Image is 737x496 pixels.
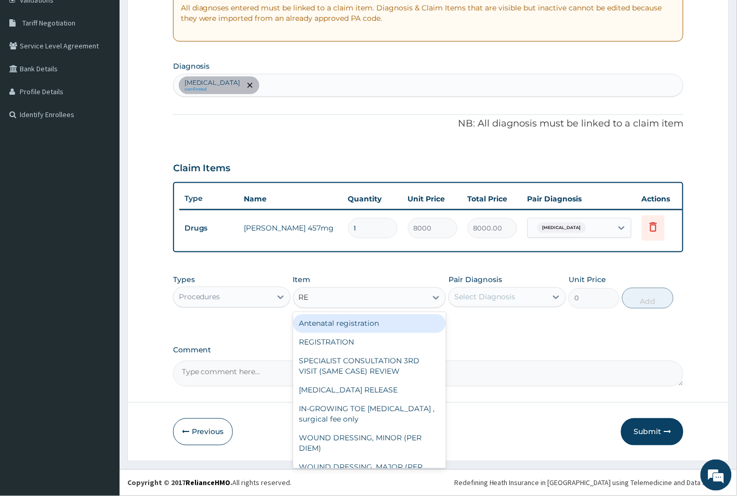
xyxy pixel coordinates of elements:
div: REGISTRATION [293,333,446,352]
h3: Claim Items [173,163,231,174]
label: Item [293,274,311,285]
label: Unit Price [569,274,606,285]
span: Tariff Negotiation [22,18,75,28]
p: [MEDICAL_DATA] [185,79,241,87]
label: Comment [173,346,684,355]
div: Select Diagnosis [454,292,515,302]
th: Pair Diagnosis [522,188,637,209]
button: Previous [173,418,233,446]
a: RelianceHMO [186,478,230,488]
label: Pair Diagnosis [449,274,502,285]
div: WOUND DRESSING, MINOR (PER DIEM) [293,429,446,458]
div: Chat with us now [54,58,175,72]
strong: Copyright © 2017 . [127,478,232,488]
div: Antenatal registration [293,314,446,333]
label: Diagnosis [173,61,210,71]
button: Add [622,288,673,309]
th: Actions [637,188,689,209]
div: Redefining Heath Insurance in [GEOGRAPHIC_DATA] using Telemedicine and Data Science! [454,478,729,488]
td: Drugs [179,219,239,238]
label: Types [173,275,195,284]
th: Quantity [343,188,403,209]
div: Procedures [179,292,220,302]
img: d_794563401_company_1708531726252_794563401 [19,52,42,78]
th: Name [239,188,343,209]
div: Minimize live chat window [170,5,195,30]
th: Unit Price [403,188,463,209]
textarea: Type your message and hit 'Enter' [5,284,198,321]
td: [PERSON_NAME] 457mg [239,218,343,238]
th: Total Price [463,188,522,209]
small: confirmed [185,87,241,92]
span: remove selection option [245,81,255,90]
footer: All rights reserved. [120,469,737,496]
span: [MEDICAL_DATA] [537,223,586,233]
th: Type [179,189,239,208]
div: WOUND DRESSING, MAJOR (PER DIEM) (excluding burns) [293,458,446,487]
button: Submit [621,418,683,446]
div: IN-GROWING TOE [MEDICAL_DATA] , surgical fee only [293,400,446,429]
div: [MEDICAL_DATA] RELEASE [293,381,446,400]
div: SPECIALIST CONSULTATION 3RD VISIT (SAME CASE) REVIEW [293,352,446,381]
p: All diagnoses entered must be linked to a claim item. Diagnosis & Claim Items that are visible bu... [181,3,676,23]
span: We're online! [60,131,143,236]
p: NB: All diagnosis must be linked to a claim item [173,117,684,131]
